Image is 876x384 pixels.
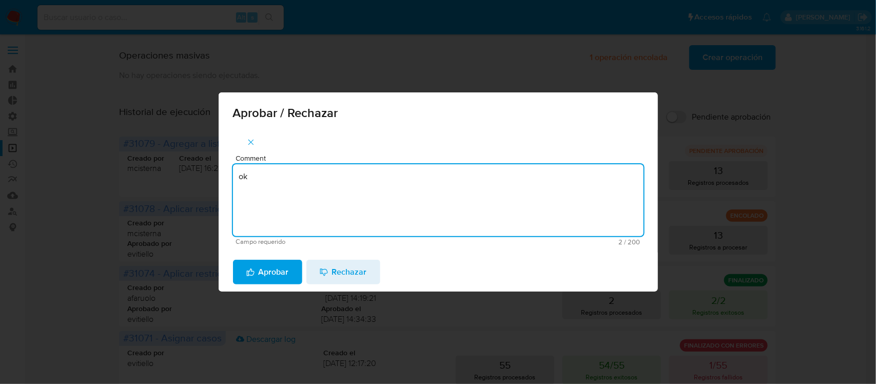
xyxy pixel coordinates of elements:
[233,164,644,236] textarea: ok
[233,260,302,284] button: Aprobar
[233,107,644,119] span: Aprobar / Rechazar
[236,238,438,245] span: Campo requerido
[306,260,380,284] button: Rechazar
[236,155,647,162] span: Comment
[320,261,367,283] span: Rechazar
[246,261,289,283] span: Aprobar
[438,239,640,245] span: Máximo 200 caracteres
